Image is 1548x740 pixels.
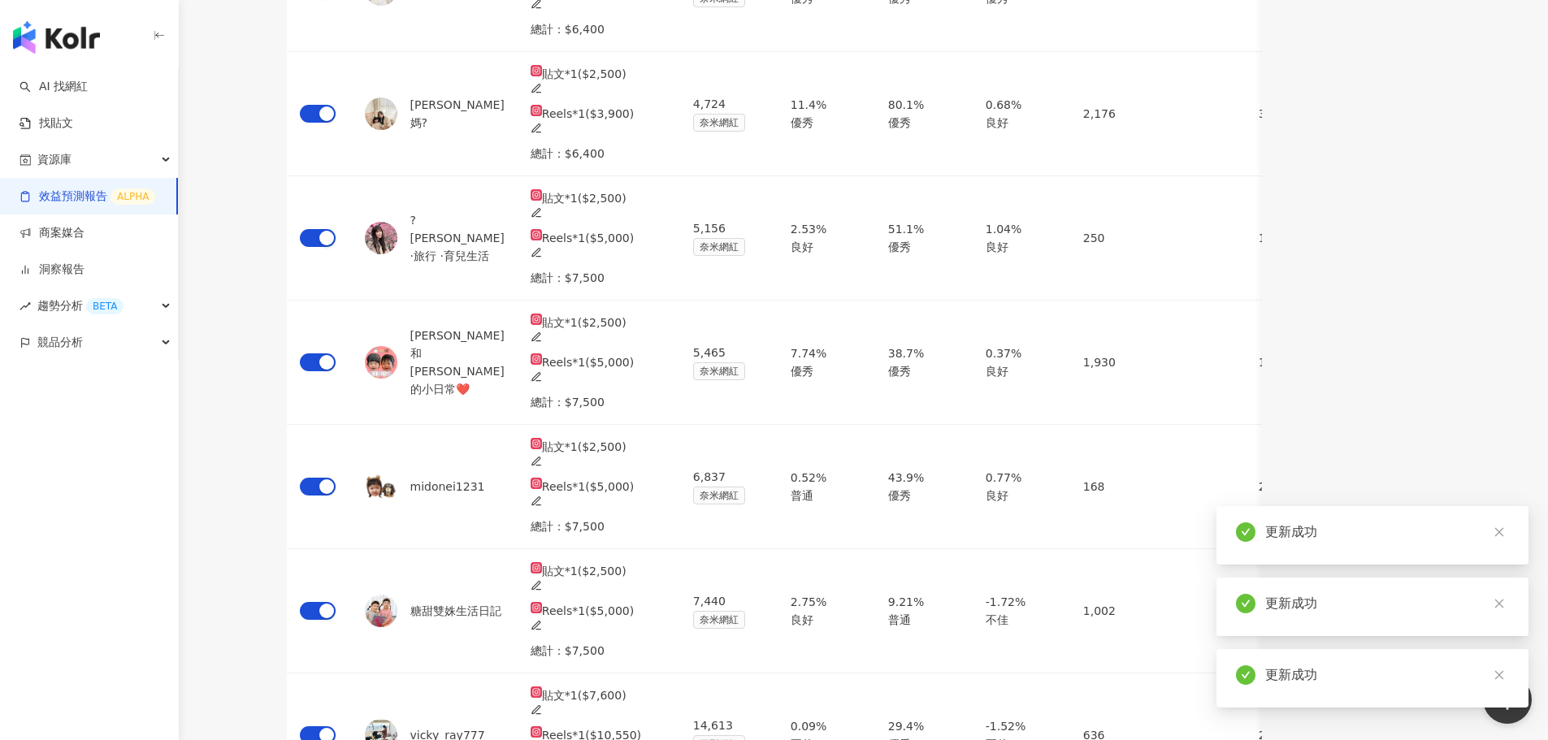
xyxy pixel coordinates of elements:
a: 找貼文 [20,115,73,132]
a: 商案媒合 [20,225,85,241]
div: 250 [1083,229,1233,247]
span: 貼文 * 1 ( $7,600 ) [542,689,627,702]
span: check-circle [1236,594,1255,613]
span: close [1494,669,1505,681]
span: 5,465 [693,346,726,359]
span: 貼文 * 1 ( $2,500 ) [542,67,627,80]
div: 總計 ： $6,400 [531,20,667,38]
div: 更新成功 [1265,522,1509,542]
span: 7.74% [791,347,826,360]
span: check-circle [1236,522,1255,542]
span: Reels * 1 ( $5,000 ) [542,604,634,617]
div: 優秀 [888,114,960,132]
div: 總計 ： $7,500 [531,517,667,535]
span: 2.53% [791,223,826,236]
div: 普通 [791,487,862,504]
div: 2,176 [1083,105,1233,123]
div: 糖甜雙姝生活日記 [365,595,505,627]
div: 優秀 [888,238,960,256]
span: 資源庫 [37,141,72,178]
span: 51.1% [888,223,924,236]
span: 奈米網紅 [693,238,745,256]
span: 0.52% [791,471,826,484]
span: 9.21% [888,595,924,608]
span: 奈米網紅 [693,362,745,380]
span: Reels * 1 ( $3,900 ) [542,107,634,120]
span: 11.4% [791,98,826,111]
span: 2.75% [791,595,826,608]
img: KOL Avatar [365,222,397,254]
a: searchAI 找網紅 [20,79,88,95]
span: 7,440 [693,595,726,608]
div: 2,319 [1259,478,1408,495]
a: 洞察報告 [20,262,85,278]
div: -1.72% [986,593,1057,629]
div: 更新成功 [1265,594,1509,613]
span: check-circle [1236,665,1255,685]
div: 1,930 [1083,353,1233,371]
div: 良好 [986,487,1057,504]
span: 0.09% [791,720,826,733]
img: logo [13,21,100,54]
img: KOL Avatar [365,470,397,503]
span: close [1494,526,1505,538]
a: 效益預測報告ALPHA [20,188,155,205]
span: Reels * 1 ( $5,000 ) [542,480,634,493]
div: 3,012 [1259,105,1408,123]
div: 優秀 [791,114,862,132]
span: 80.1% [888,98,924,111]
span: 4,724 [693,97,726,110]
div: 總計 ： $6,400 [531,145,667,162]
div: [PERSON_NAME]和[PERSON_NAME]的小日常❤️ [365,327,505,398]
span: 奈米網紅 [693,611,745,629]
div: midonei1231 [365,470,505,503]
span: 競品分析 [37,324,83,361]
div: 不佳 [986,611,1057,629]
span: 貼文 * 1 ( $2,500 ) [542,565,627,578]
div: 1,002 [1083,602,1233,620]
span: 貼文 * 1 ( $2,500 ) [542,316,627,329]
span: 貼文 * 1 ( $2,500 ) [542,192,627,205]
span: rise [20,301,31,312]
span: 趨勢分析 [37,288,124,324]
div: 普通 [888,611,960,629]
div: 168 [1083,478,1233,495]
div: 良好 [986,238,1057,256]
span: 奈米網紅 [693,114,745,132]
img: KOL Avatar [365,595,397,627]
span: 14,613 [693,719,733,732]
img: KOL Avatar [365,346,397,379]
div: 1,990 [1259,229,1408,247]
span: 貼文 * 1 ( $2,500 ) [542,440,627,453]
div: 0.37% [986,344,1057,380]
div: 總計 ： $7,500 [531,269,667,287]
span: close [1494,598,1505,609]
span: 38.7% [888,347,924,360]
div: 優秀 [888,487,960,504]
div: ?[PERSON_NAME] ·旅行 ·育兒生活 [365,211,505,265]
div: 0.77% [986,469,1057,504]
div: 總計 ： $7,500 [531,393,667,411]
span: 43.9% [888,471,924,484]
div: 優秀 [888,362,960,380]
span: 29.4% [888,720,924,733]
div: 良好 [986,114,1057,132]
div: 良好 [986,362,1057,380]
div: 良好 [791,611,862,629]
span: 6,837 [693,470,726,483]
div: 1,528 [1259,353,1408,371]
div: 總計 ： $7,500 [531,642,667,660]
div: 更新成功 [1265,665,1509,685]
div: BETA [86,298,124,314]
div: 0.68% [986,96,1057,132]
img: KOL Avatar [365,97,397,130]
span: Reels * 1 ( $5,000 ) [542,232,634,245]
span: Reels * 1 ( $5,000 ) [542,356,634,369]
span: 奈米網紅 [693,487,745,504]
div: 1.04% [986,220,1057,256]
span: 5,156 [693,222,726,235]
div: 優秀 [791,362,862,380]
div: [PERSON_NAME]媽? [365,96,505,132]
div: 良好 [791,238,862,256]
